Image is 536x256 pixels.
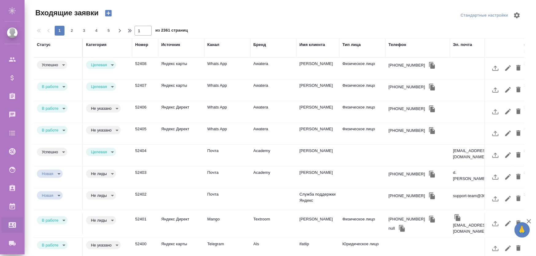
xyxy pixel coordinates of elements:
[389,62,425,68] div: [PHONE_NUMBER]
[459,11,510,20] div: split button
[488,82,503,97] button: Загрузить файл
[34,8,99,18] span: Входящие заявки
[296,79,339,101] td: [PERSON_NAME]
[488,126,503,141] button: Загрузить файл
[339,123,385,144] td: Физическое лицо
[513,216,524,231] button: Удалить
[503,191,513,206] button: Редактировать
[513,170,524,184] button: Удалить
[89,106,113,111] button: Не указано
[510,8,524,23] span: Настроить таблицу
[37,42,51,48] div: Статус
[158,123,204,144] td: Яндекс Директ
[155,27,188,36] span: из 2361 страниц
[204,166,250,188] td: Почта
[67,26,77,36] button: 2
[132,145,158,166] td: 52404
[40,243,60,248] button: В работе
[204,101,250,123] td: Whats App
[488,216,503,231] button: Загрузить файл
[513,148,524,162] button: Удалить
[514,222,530,238] button: 🙏
[37,126,68,134] div: Успешно
[488,241,503,256] button: Загрузить файл
[89,218,109,223] button: Не лиды
[342,42,361,48] div: Тип лица
[204,145,250,166] td: Почта
[132,79,158,101] td: 52407
[389,42,406,48] div: Телефон
[503,241,513,256] button: Редактировать
[40,149,60,155] button: Успешно
[104,28,114,34] span: 5
[132,188,158,210] td: 52402
[428,126,437,135] button: Скопировать
[37,148,67,156] div: Успешно
[158,58,204,79] td: Яндекс карты
[453,42,472,48] div: Эл. почта
[389,193,425,199] div: [PHONE_NUMBER]
[296,101,339,123] td: [PERSON_NAME]
[132,123,158,144] td: 52405
[89,171,109,176] button: Не лиды
[513,61,524,75] button: Удалить
[89,193,109,198] button: Не лиды
[204,58,250,79] td: Whats App
[389,84,425,90] div: [PHONE_NUMBER]
[161,42,180,48] div: Источник
[389,128,425,134] div: [PHONE_NUMBER]
[428,104,437,113] button: Скопировать
[40,218,60,223] button: В работе
[158,213,204,235] td: Яндекс Директ
[86,216,116,224] div: Успешно
[503,82,513,97] button: Редактировать
[204,79,250,101] td: Whats App
[389,171,425,177] div: [PHONE_NUMBER]
[132,213,158,235] td: 52401
[86,126,121,134] div: Успешно
[132,58,158,79] td: 52408
[453,148,499,160] p: [EMAIL_ADDRESS][DOMAIN_NAME]
[79,28,89,34] span: 3
[513,104,524,119] button: Удалить
[40,171,55,176] button: Новая
[503,104,513,119] button: Редактировать
[513,126,524,141] button: Удалить
[253,42,266,48] div: Бренд
[339,79,385,101] td: Физическое лицо
[86,170,129,178] div: Это спам, фрилансеры, текущие клиенты и т.д.
[339,213,385,235] td: Физическое лицо
[517,224,527,236] span: 🙏
[250,123,296,144] td: Awatera
[37,241,68,249] div: Успешно
[158,101,204,123] td: Яндекс Директ
[86,42,107,48] div: Категория
[86,216,129,224] div: Это спам, фрилансеры, текущие клиенты и т.д.
[92,26,101,36] button: 4
[250,166,296,188] td: Academy
[488,148,503,162] button: Загрузить файл
[296,123,339,144] td: [PERSON_NAME]
[86,104,121,113] div: Успешно
[79,26,89,36] button: 3
[40,128,60,133] button: В работе
[89,149,109,155] button: Целевая
[204,213,250,235] td: Mango
[513,82,524,97] button: Удалить
[89,84,109,89] button: Целевая
[86,170,116,178] div: Успешно
[207,42,219,48] div: Канал
[37,61,67,69] div: Успешно
[86,82,116,91] div: Успешно
[40,84,60,89] button: В работе
[389,106,425,112] div: [PHONE_NUMBER]
[86,241,121,249] div: Успешно
[513,241,524,256] button: Удалить
[250,58,296,79] td: Awatera
[89,128,113,133] button: Не указано
[101,8,116,18] button: Создать
[37,191,63,200] div: Успешно
[86,191,129,200] div: Это спам, фрилансеры, текущие клиенты и т.д.
[37,104,68,113] div: Успешно
[299,42,325,48] div: Имя клиента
